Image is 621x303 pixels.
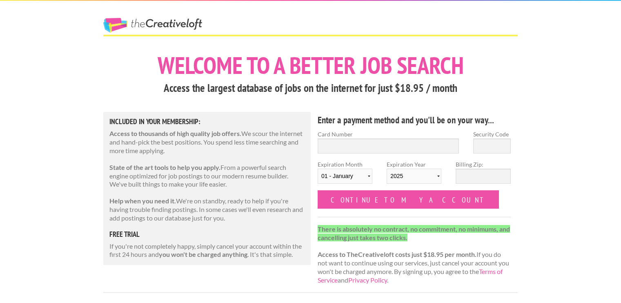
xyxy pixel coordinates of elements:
strong: State of the art tools to help you apply. [109,163,220,171]
label: Expiration Year [387,160,441,190]
strong: Access to thousands of high quality job offers. [109,129,241,137]
strong: Access to TheCreativeloft costs just $18.95 per month. [318,250,476,258]
a: Privacy Policy [348,276,387,284]
a: Terms of Service [318,267,503,284]
input: Continue to my account [318,190,499,209]
h4: Enter a payment method and you'll be on your way... [318,114,511,127]
h1: Welcome to a better job search [103,53,518,77]
label: Billing Zip: [456,160,510,169]
label: Security Code [473,130,511,138]
strong: Help when you need it. [109,197,176,205]
strong: There is absolutely no contract, no commitment, no minimums, and cancelling just takes two clicks. [318,225,510,241]
label: Expiration Month [318,160,372,190]
a: The Creative Loft [103,18,202,33]
h5: Included in Your Membership: [109,118,305,125]
label: Card Number [318,130,459,138]
h5: free trial [109,231,305,238]
p: If you're not completely happy, simply cancel your account within the first 24 hours and . It's t... [109,242,305,259]
p: If you do not want to continue using our services, just cancel your account you won't be charged ... [318,225,511,285]
select: Expiration Year [387,169,441,184]
p: We scour the internet and hand-pick the best positions. You spend less time searching and more ti... [109,129,305,155]
p: We're on standby, ready to help if you're having trouble finding postings. In some cases we'll ev... [109,197,305,222]
strong: you won't be charged anything [159,250,247,258]
h3: Access the largest database of jobs on the internet for just $18.95 / month [103,80,518,96]
select: Expiration Month [318,169,372,184]
p: From a powerful search engine optimized for job postings to our modern resume builder. We've buil... [109,163,305,189]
